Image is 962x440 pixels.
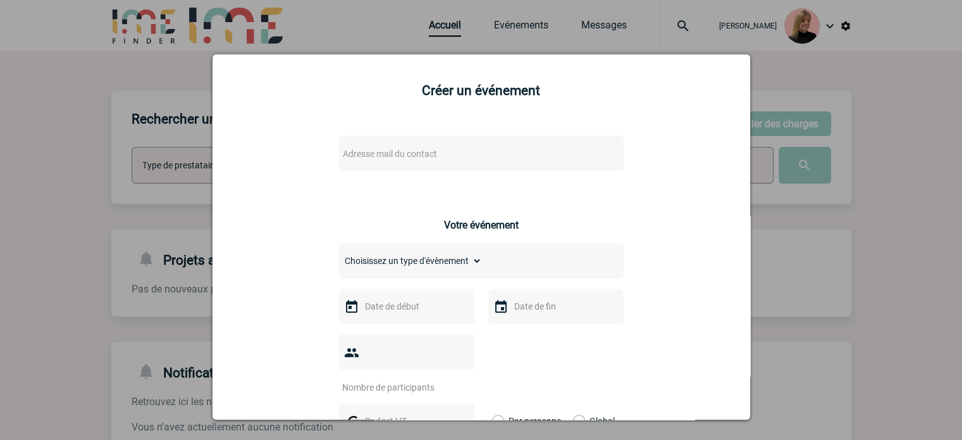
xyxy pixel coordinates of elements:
[572,403,581,439] label: Global
[228,83,734,98] h2: Créer un événement
[444,219,519,231] h3: Votre événement
[339,379,458,396] input: Nombre de participants
[511,298,598,315] input: Date de fin
[362,298,449,315] input: Date de début
[491,403,505,439] label: Par personne
[343,149,437,159] span: Adresse mail du contact
[362,413,449,429] input: Budget HT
